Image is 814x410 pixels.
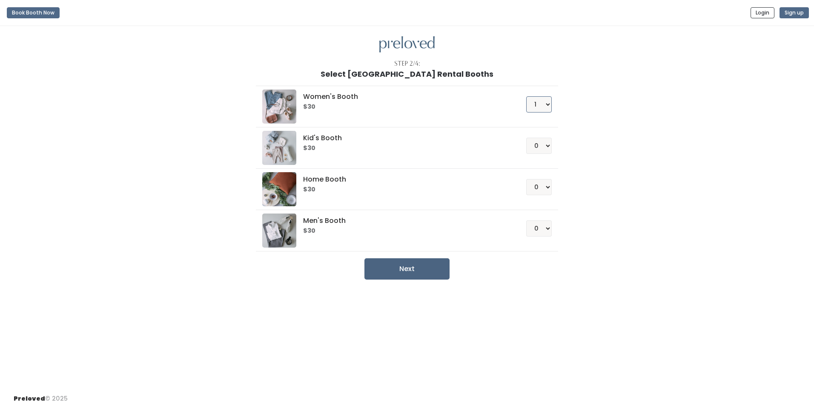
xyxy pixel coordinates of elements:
img: preloved logo [262,90,296,124]
h5: Kid's Booth [303,134,505,142]
h6: $30 [303,228,505,234]
h6: $30 [303,104,505,110]
h6: $30 [303,145,505,152]
button: Book Booth Now [7,7,60,18]
button: Login [751,7,774,18]
h5: Men's Booth [303,217,505,225]
h6: $30 [303,186,505,193]
h5: Home Booth [303,176,505,183]
div: Step 2/4: [394,59,420,68]
img: preloved logo [379,36,435,53]
img: preloved logo [262,172,296,206]
img: preloved logo [262,214,296,248]
button: Sign up [780,7,809,18]
span: Preloved [14,394,45,403]
div: © 2025 [14,387,68,403]
h5: Women's Booth [303,93,505,101]
h1: Select [GEOGRAPHIC_DATA] Rental Booths [321,70,493,78]
a: Book Booth Now [7,3,60,22]
img: preloved logo [262,131,296,165]
button: Next [364,258,450,280]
